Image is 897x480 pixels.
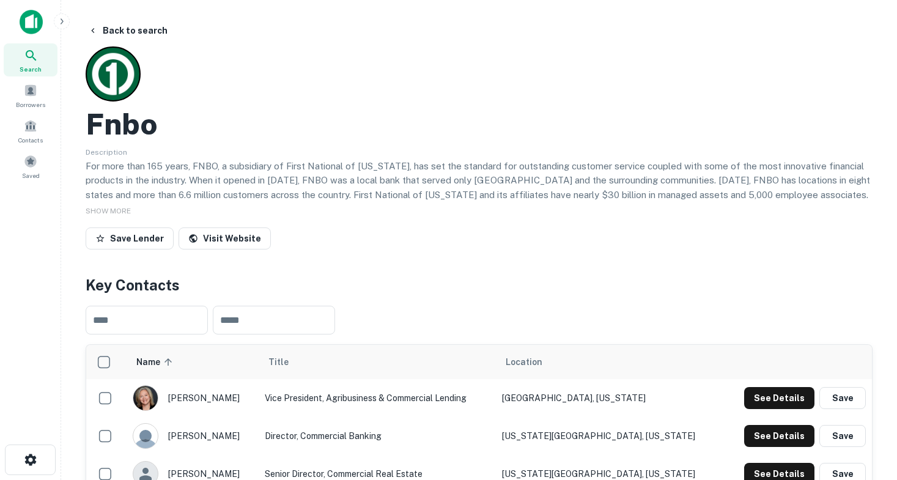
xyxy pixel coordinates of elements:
[86,159,873,231] p: For more than 165 years, FNBO, a subsidiary of First National of [US_STATE], has set the standard...
[496,345,723,379] th: Location
[744,387,814,409] button: See Details
[259,417,496,455] td: Director, Commercial Banking
[86,106,158,142] h2: Fnbo
[496,417,723,455] td: [US_STATE][GEOGRAPHIC_DATA], [US_STATE]
[20,10,43,34] img: capitalize-icon.png
[259,379,496,417] td: Vice President, Agribusiness & Commercial Lending
[4,79,57,112] a: Borrowers
[86,207,131,215] span: SHOW MORE
[83,20,172,42] button: Back to search
[136,355,176,369] span: Name
[127,345,259,379] th: Name
[16,100,45,109] span: Borrowers
[268,355,305,369] span: Title
[179,227,271,249] a: Visit Website
[86,227,174,249] button: Save Lender
[86,148,127,157] span: Description
[133,424,158,448] img: 9c8pery4andzj6ohjkjp54ma2
[133,385,253,411] div: [PERSON_NAME]
[20,64,42,74] span: Search
[133,386,158,410] img: 1551719070480
[4,43,57,76] a: Search
[133,423,253,449] div: [PERSON_NAME]
[259,345,496,379] th: Title
[4,150,57,183] a: Saved
[506,355,542,369] span: Location
[18,135,43,145] span: Contacts
[836,382,897,441] iframe: Chat Widget
[86,274,873,296] h4: Key Contacts
[496,379,723,417] td: [GEOGRAPHIC_DATA], [US_STATE]
[4,114,57,147] a: Contacts
[819,425,866,447] button: Save
[819,387,866,409] button: Save
[22,171,40,180] span: Saved
[744,425,814,447] button: See Details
